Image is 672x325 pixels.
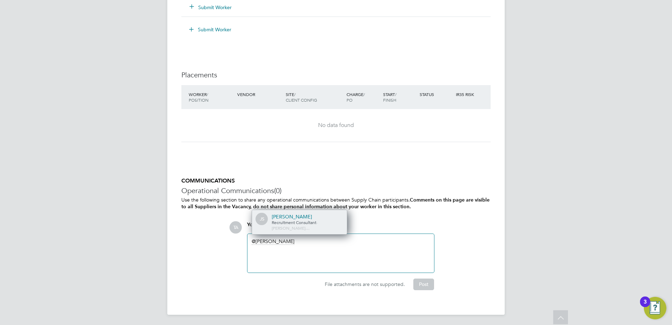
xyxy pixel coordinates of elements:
[187,88,235,106] div: Worker
[190,4,232,11] button: Submit Worker
[454,88,478,101] div: IR35 Risk
[347,91,365,103] span: / PO
[284,88,345,106] div: Site
[383,91,396,103] span: / Finish
[345,88,381,106] div: Charge
[181,197,490,210] b: Comments on this page are visible to all Suppliers in the Vacancy, do not share personal informat...
[286,91,317,103] span: / Client Config
[272,225,310,231] span: [PERSON_NAME]…
[325,281,405,287] span: File attachments are not supported.
[252,238,295,245] span: [PERSON_NAME]
[418,88,454,101] div: Status
[644,297,666,319] button: Open Resource Center, 3 new notifications
[181,177,491,185] h5: COMMUNICATIONS
[272,214,342,220] div: [PERSON_NAME]
[230,221,242,234] span: TA
[181,70,491,79] h3: Placements
[381,88,418,106] div: Start
[272,219,316,225] span: Recruitment Consultant
[274,186,282,195] span: (0)
[235,88,284,101] div: Vendor
[247,221,434,234] div: say:
[188,122,484,129] div: No data found
[644,302,647,311] div: 3
[413,279,434,290] button: Post
[316,219,318,225] span: -
[189,91,208,103] span: / Position
[247,222,256,228] span: You
[181,197,491,210] p: Use the following section to share any operational communications between Supply Chain participants.
[181,186,491,195] h3: Operational Communications
[184,24,237,35] button: Submit Worker
[256,214,267,225] span: JS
